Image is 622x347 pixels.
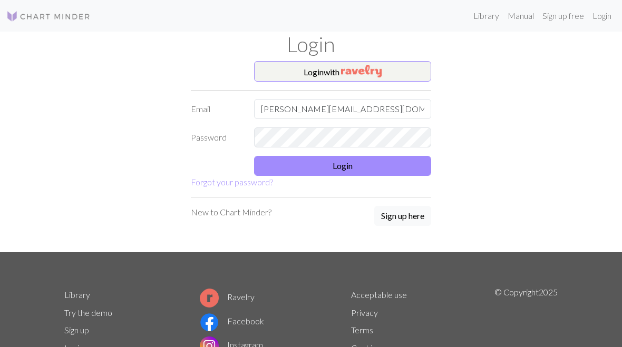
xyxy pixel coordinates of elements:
[351,308,378,318] a: Privacy
[64,290,90,300] a: Library
[254,61,431,82] button: Loginwith
[538,5,588,26] a: Sign up free
[6,10,91,23] img: Logo
[64,325,89,335] a: Sign up
[58,32,564,57] h1: Login
[351,290,407,300] a: Acceptable use
[341,65,382,77] img: Ravelry
[503,5,538,26] a: Manual
[200,289,219,308] img: Ravelry logo
[200,292,255,302] a: Ravelry
[469,5,503,26] a: Library
[191,177,273,187] a: Forgot your password?
[351,325,373,335] a: Terms
[374,206,431,226] button: Sign up here
[200,313,219,332] img: Facebook logo
[191,206,271,219] p: New to Chart Minder?
[184,99,248,119] label: Email
[588,5,616,26] a: Login
[184,127,248,147] label: Password
[64,308,112,318] a: Try the demo
[374,206,431,227] a: Sign up here
[254,156,431,176] button: Login
[200,316,264,326] a: Facebook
